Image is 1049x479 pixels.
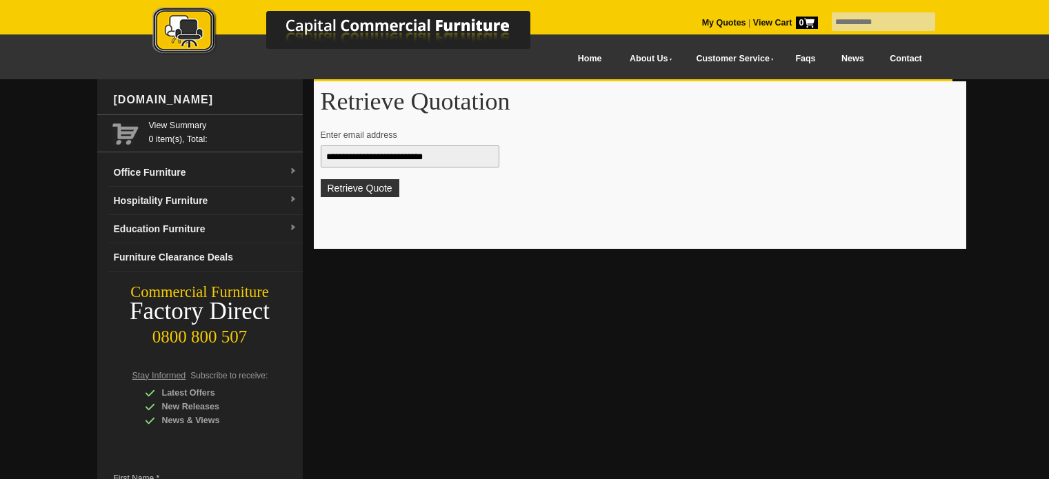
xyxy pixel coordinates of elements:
a: News [828,43,877,74]
span: Subscribe to receive: [190,371,268,380]
strong: View Cart [753,18,818,28]
h1: Retrieve Quotation [321,88,959,114]
a: Faqs [783,43,829,74]
a: View Cart0 [750,18,817,28]
p: Enter email address [321,128,946,142]
a: Contact [877,43,935,74]
a: About Us [615,43,681,74]
div: [DOMAIN_NAME] [108,79,303,121]
div: Factory Direct [97,302,303,321]
img: Capital Commercial Furniture Logo [114,7,597,57]
img: dropdown [289,224,297,232]
div: Latest Offers [145,386,276,400]
div: New Releases [145,400,276,414]
a: Office Furnituredropdown [108,159,303,187]
a: Education Furnituredropdown [108,215,303,243]
img: dropdown [289,167,297,176]
div: News & Views [145,414,276,427]
span: Stay Informed [132,371,186,380]
div: Commercial Furniture [97,283,303,302]
button: Retrieve Quote [321,179,399,197]
div: 0800 800 507 [97,320,303,347]
a: View Summary [149,119,297,132]
a: Customer Service [681,43,782,74]
a: Hospitality Furnituredropdown [108,187,303,215]
a: Furniture Clearance Deals [108,243,303,272]
img: dropdown [289,196,297,204]
span: 0 item(s), Total: [149,119,297,144]
a: My Quotes [702,18,746,28]
a: Capital Commercial Furniture Logo [114,7,597,61]
span: 0 [796,17,818,29]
